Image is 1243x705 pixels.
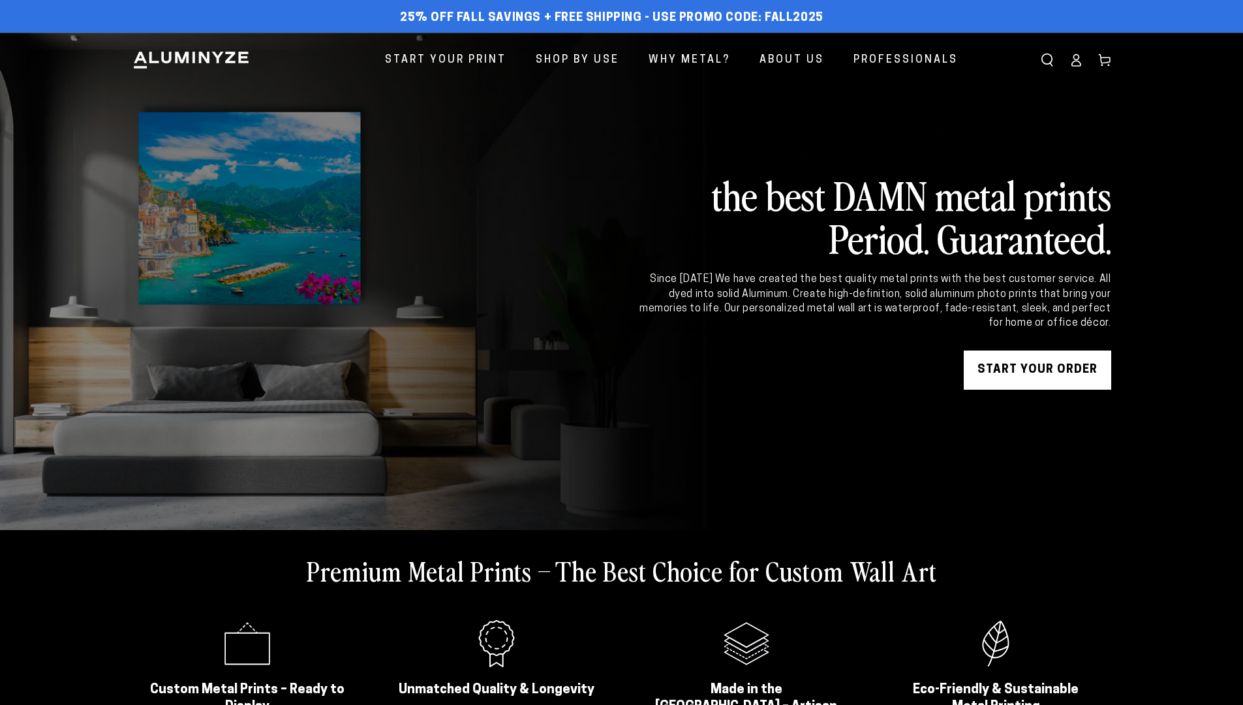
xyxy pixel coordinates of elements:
h2: Unmatched Quality & Longevity [398,681,596,698]
span: 25% off FALL Savings + Free Shipping - Use Promo Code: FALL2025 [400,11,823,25]
h2: Premium Metal Prints – The Best Choice for Custom Wall Art [307,554,937,587]
span: Start Your Print [385,51,506,70]
div: Since [DATE] We have created the best quality metal prints with the best customer service. All dy... [637,272,1111,331]
a: Professionals [844,43,968,78]
h2: the best DAMN metal prints Period. Guaranteed. [637,173,1111,259]
a: Shop By Use [526,43,629,78]
span: About Us [760,51,824,70]
a: Why Metal? [639,43,740,78]
span: Why Metal? [649,51,730,70]
span: Shop By Use [536,51,619,70]
a: About Us [750,43,834,78]
a: Start Your Print [375,43,516,78]
span: Professionals [853,51,958,70]
a: START YOUR Order [964,351,1111,390]
img: Aluminyze [132,50,250,70]
summary: Search our site [1033,46,1062,74]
